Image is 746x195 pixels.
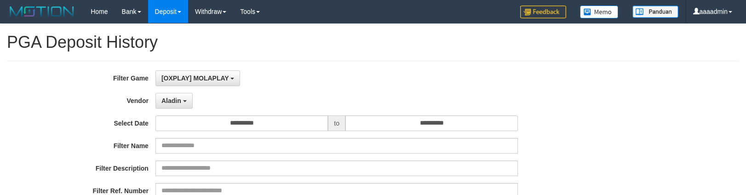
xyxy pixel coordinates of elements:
[161,97,181,104] span: Aladin
[328,115,345,131] span: to
[632,6,678,18] img: panduan.png
[520,6,566,18] img: Feedback.jpg
[155,93,193,109] button: Aladin
[7,5,77,18] img: MOTION_logo.png
[155,70,240,86] button: [OXPLAY] MOLAPLAY
[580,6,619,18] img: Button%20Memo.svg
[7,33,739,52] h1: PGA Deposit History
[161,75,229,82] span: [OXPLAY] MOLAPLAY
